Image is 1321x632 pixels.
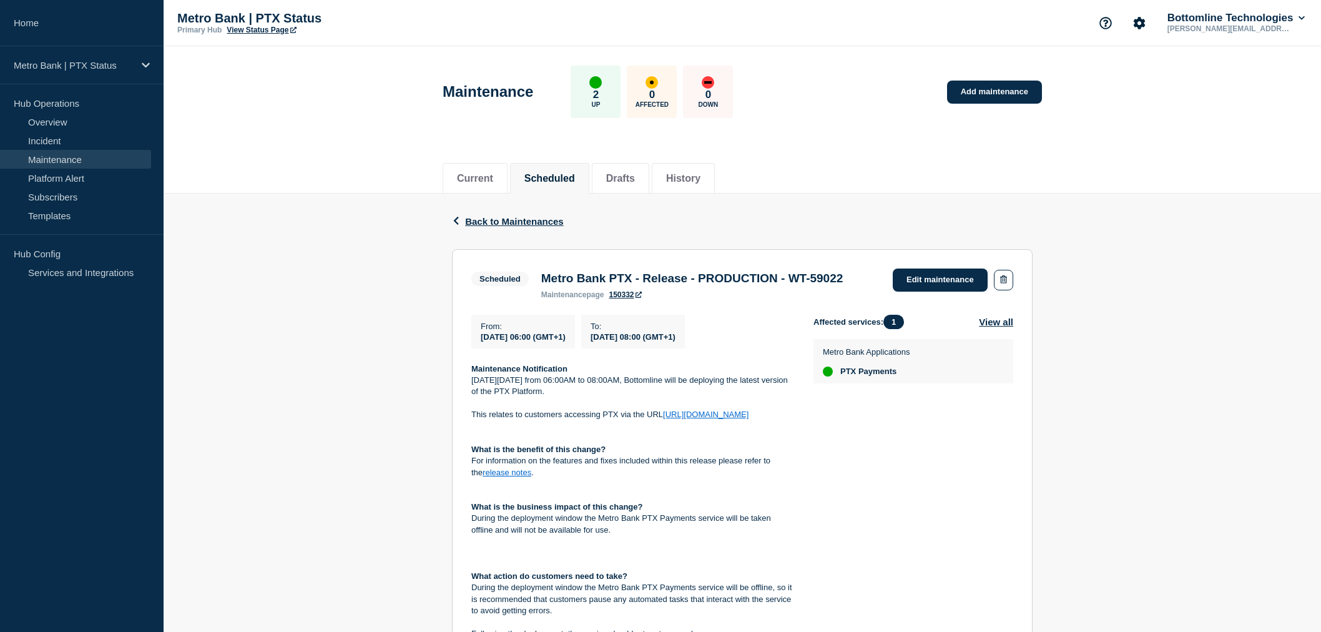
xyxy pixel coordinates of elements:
button: Account settings [1126,10,1152,36]
div: down [702,76,714,89]
p: For information on the features and fixes included within this release please refer to the . [471,455,793,478]
p: Down [699,101,719,108]
button: History [666,173,700,184]
button: Scheduled [524,173,575,184]
p: [PERSON_NAME][EMAIL_ADDRESS][PERSON_NAME][DOMAIN_NAME] [1165,24,1295,33]
span: 1 [883,315,904,329]
p: Metro Bank Applications [823,347,910,357]
span: maintenance [541,290,587,299]
p: Up [591,101,600,108]
strong: What is the business impact of this change? [471,502,643,511]
p: During the deployment window the Metro Bank PTX Payments service will be offline, so it is recomm... [471,582,793,616]
a: Edit maintenance [893,269,988,292]
a: Add maintenance [947,81,1042,104]
button: Current [457,173,493,184]
button: View all [979,315,1013,329]
p: 2 [593,89,599,101]
p: page [541,290,604,299]
p: [DATE][DATE] from 06:00AM to 08:00AM, Bottomline will be deploying the latest version of the PTX ... [471,375,793,398]
h3: Metro Bank PTX - Release - PRODUCTION - WT-59022 [541,272,843,285]
span: Back to Maintenances [465,216,564,227]
span: Scheduled [471,272,529,286]
button: Drafts [606,173,635,184]
p: 0 [649,89,655,101]
p: Affected [636,101,669,108]
p: This relates to customers accessing PTX via the URL [471,409,793,420]
button: Support [1093,10,1119,36]
p: Metro Bank | PTX Status [14,60,134,71]
strong: What is the benefit of this change? [471,445,606,454]
span: PTX Payments [840,367,896,377]
p: From : [481,322,566,331]
a: View Status Page [227,26,296,34]
p: Metro Bank | PTX Status [177,11,427,26]
div: affected [646,76,658,89]
button: Back to Maintenances [452,216,564,227]
p: To : [591,322,675,331]
a: release notes [483,468,531,477]
h1: Maintenance [443,83,533,101]
p: 0 [705,89,711,101]
div: up [589,76,602,89]
p: Primary Hub [177,26,222,34]
strong: What action do customers need to take? [471,571,627,581]
button: Bottomline Technologies [1165,12,1307,24]
a: [URL][DOMAIN_NAME] [663,410,749,419]
div: up [823,367,833,377]
span: Affected services: [813,315,910,329]
span: [DATE] 08:00 (GMT+1) [591,332,675,342]
p: During the deployment window the Metro Bank PTX Payments service will be taken offline and will n... [471,513,793,536]
strong: Maintenance Notification [471,364,567,373]
span: [DATE] 06:00 (GMT+1) [481,332,566,342]
a: 150332 [609,290,641,299]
